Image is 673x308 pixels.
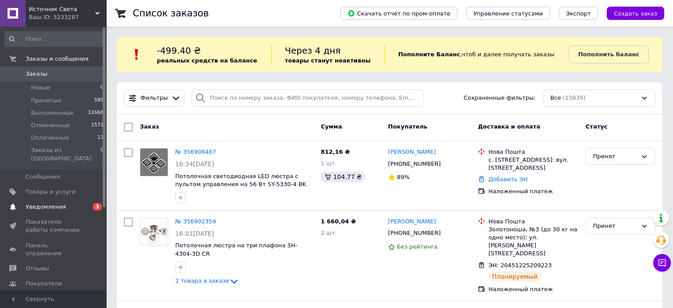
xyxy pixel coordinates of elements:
[569,46,648,63] a: Пополнить баланс
[464,94,536,102] span: Сохраненные фильтры:
[133,8,209,19] h1: Список заказов
[488,262,552,269] span: ЭН: 20451225209223
[488,156,578,172] div: с. [STREET_ADDRESS]: вул. [STREET_ADDRESS]
[397,174,410,180] span: 89%
[157,57,258,64] b: реальных средств на балансе
[585,123,608,130] span: Статус
[340,7,458,20] button: Скачать отчет по пром-оплате
[4,31,104,47] input: Поиск
[488,285,578,293] div: Наложенный платеж
[578,51,639,58] b: Пополнить баланс
[321,230,337,236] span: 2 шт.
[607,7,664,20] button: Создать заказ
[140,218,168,245] img: Фото товару
[388,148,436,156] a: [PERSON_NAME]
[29,13,106,21] div: Ваш ID: 3233287
[388,230,441,236] span: [PHONE_NUMBER]
[91,121,104,129] span: 1571
[593,152,637,161] div: Принят
[26,265,49,273] span: Отзывы
[26,55,88,63] span: Заказы и сообщения
[478,123,540,130] span: Доставка и оплата
[593,222,637,231] div: Принят
[321,148,350,155] span: 812,16 ₴
[550,94,561,102] span: Все
[31,109,73,117] span: Выполненные
[175,218,216,225] a: № 356902359
[26,173,60,181] span: Сообщения
[473,10,543,17] span: Управление статусами
[388,160,441,167] span: [PHONE_NUMBER]
[157,45,201,56] span: -499.40 ₴
[26,280,62,288] span: Покупатели
[614,10,657,17] span: Создать заказ
[26,218,82,234] span: Показатели работы компании
[88,109,104,117] span: 11666
[93,203,102,211] span: 3
[385,44,569,65] div: , чтоб и далее получать заказы
[285,45,341,56] span: Через 4 дня
[175,277,229,284] span: 2 товара в заказе
[598,10,664,16] a: Создать заказ
[100,84,104,92] span: 0
[285,57,371,64] b: товары станут неактивны
[566,10,591,17] span: Экспорт
[141,94,168,102] span: Фильтры
[26,188,76,196] span: Товары и услуги
[321,123,342,130] span: Сумма
[653,254,671,272] button: Чат с покупателем
[175,173,306,188] a: Потолочная светодиодная LED люстра с пультом управления на 56 Вт SY-5330-4 BK
[398,51,460,58] b: Пополните Баланс
[388,123,427,130] span: Покупатель
[488,218,578,226] div: Нова Пошта
[388,218,436,226] a: [PERSON_NAME]
[31,121,69,129] span: Отмененные
[488,271,541,282] div: Планируемый
[321,218,356,225] span: 1 660,04 ₴
[100,146,104,162] span: 0
[175,148,216,155] a: № 356908487
[130,48,143,61] img: :exclamation:
[321,172,365,182] div: 104.77 ₴
[31,134,69,142] span: Оплаченные
[26,203,66,211] span: Уведомления
[31,146,100,162] span: Заказы из [GEOGRAPHIC_DATA]
[466,7,550,20] button: Управление статусами
[94,97,104,105] span: 589
[140,123,159,130] span: Заказ
[140,148,168,176] img: Фото товару
[488,176,527,183] a: Добавить ЭН
[321,160,337,167] span: 1 шт.
[559,7,598,20] button: Экспорт
[31,84,50,92] span: Новые
[175,277,239,284] a: 2 товара в заказе
[488,187,578,195] div: Наложенный платеж
[488,148,578,156] div: Нова Пошта
[175,230,214,237] span: 16:01[DATE]
[26,70,47,78] span: Заказы
[175,160,214,168] span: 16:34[DATE]
[175,242,297,257] a: Потолочная люстра на три плафона SH-4304-3D CR
[397,243,438,250] span: Без рейтинга
[192,90,424,107] input: Поиск по номеру заказа, ФИО покупателя, номеру телефона, Email, номеру накладной
[140,218,168,246] a: Фото товару
[26,242,82,257] span: Панель управления
[488,226,578,258] div: Золотоноша, №3 (до 30 кг на одно место): ул. [PERSON_NAME][STREET_ADDRESS]
[347,9,450,17] span: Скачать отчет по пром-оплате
[31,97,62,105] span: Принятые
[97,134,104,142] span: 13
[563,94,586,101] span: (13839)
[29,5,95,13] span: Источник Света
